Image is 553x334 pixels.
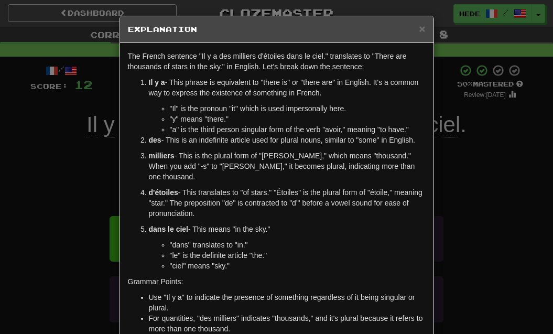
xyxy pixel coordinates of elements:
[149,150,426,182] p: - This is the plural form of "[PERSON_NAME]," which means "thousand." When you add "-s" to "[PERS...
[170,250,426,261] li: "le" is the definite article "the."
[128,51,426,72] p: The French sentence "Il y a des milliers d'étoiles dans le ciel." translates to "There are thousa...
[149,135,426,145] p: - This is an indefinite article used for plural nouns, similar to "some" in English.
[419,23,425,34] button: Close
[149,313,426,334] li: For quantities, "des milliers" indicates "thousands," and it's plural because it refers to more t...
[149,187,426,219] p: - This translates to "of stars." "Étoiles" is the plural form of "étoile," meaning "star." The pr...
[170,103,426,114] li: "Il" is the pronoun "it" which is used impersonally here.
[170,240,426,250] li: "dans" translates to "in."
[149,136,161,144] strong: des
[149,225,188,233] strong: dans le ciel
[149,292,426,313] li: Use "Il y a" to indicate the presence of something regardless of it being singular or plural.
[149,77,426,98] p: - This phrase is equivalent to "there is" or "there are" in English. It's a common way to express...
[170,124,426,135] li: "a" is the third person singular form of the verb "avoir," meaning "to have."
[149,188,178,197] strong: d'étoiles
[170,261,426,271] li: "ciel" means "sky."
[128,24,426,35] h5: Explanation
[170,114,426,124] li: "y" means "there."
[149,152,175,160] strong: milliers
[419,23,425,35] span: ×
[128,276,426,287] p: Grammar Points:
[149,78,165,87] strong: Il y a
[149,224,426,234] p: - This means "in the sky."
